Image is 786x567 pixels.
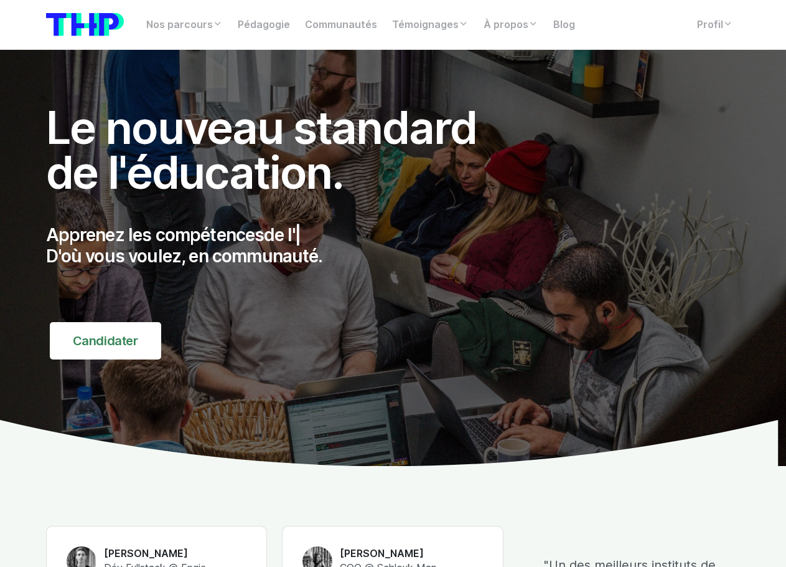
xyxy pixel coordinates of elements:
[50,322,161,360] a: Candidater
[546,12,582,37] a: Blog
[385,12,476,37] a: Témoignages
[295,224,301,245] span: |
[690,12,741,37] a: Profil
[340,547,437,561] h6: [PERSON_NAME]
[230,12,297,37] a: Pédagogie
[264,224,295,245] span: de l'
[46,105,504,195] h1: Le nouveau standard de l'éducation.
[297,12,385,37] a: Communautés
[476,12,546,37] a: À propos
[46,225,504,267] p: Apprenez les compétences D'où vous voulez, en communauté.
[139,12,230,37] a: Nos parcours
[46,13,124,36] img: logo
[104,547,206,561] h6: [PERSON_NAME]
